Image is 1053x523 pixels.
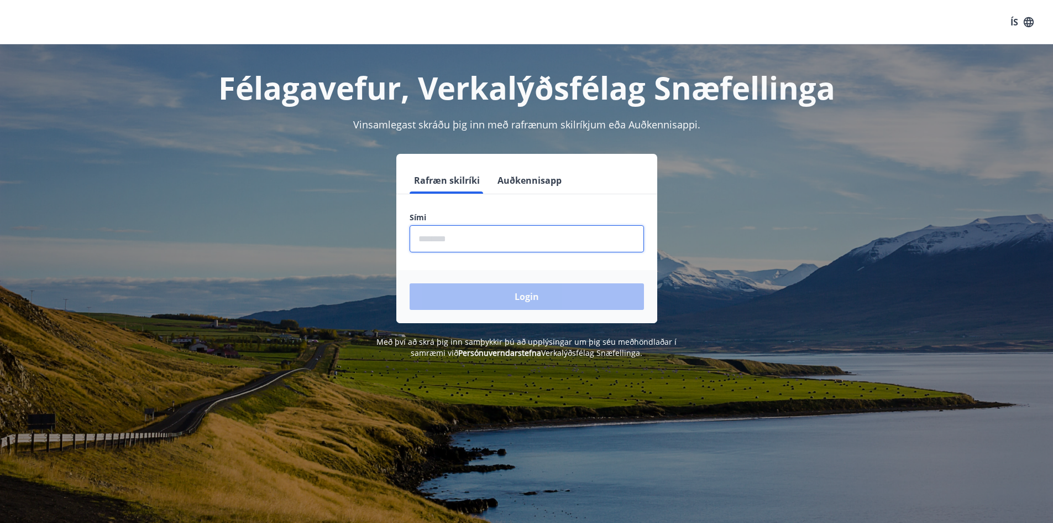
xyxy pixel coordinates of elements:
label: Sími [410,212,644,223]
span: Með því að skrá þig inn samþykkir þú að upplýsingar um þig séu meðhöndlaðar í samræmi við Verkalý... [376,336,677,358]
button: ÍS [1004,12,1040,32]
button: Rafræn skilríki [410,167,484,194]
h1: Félagavefur, Verkalýðsfélag Snæfellinga [142,66,911,108]
button: Auðkennisapp [493,167,566,194]
span: Vinsamlegast skráðu þig inn með rafrænum skilríkjum eða Auðkennisappi. [353,118,700,131]
a: Persónuverndarstefna [458,348,541,358]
